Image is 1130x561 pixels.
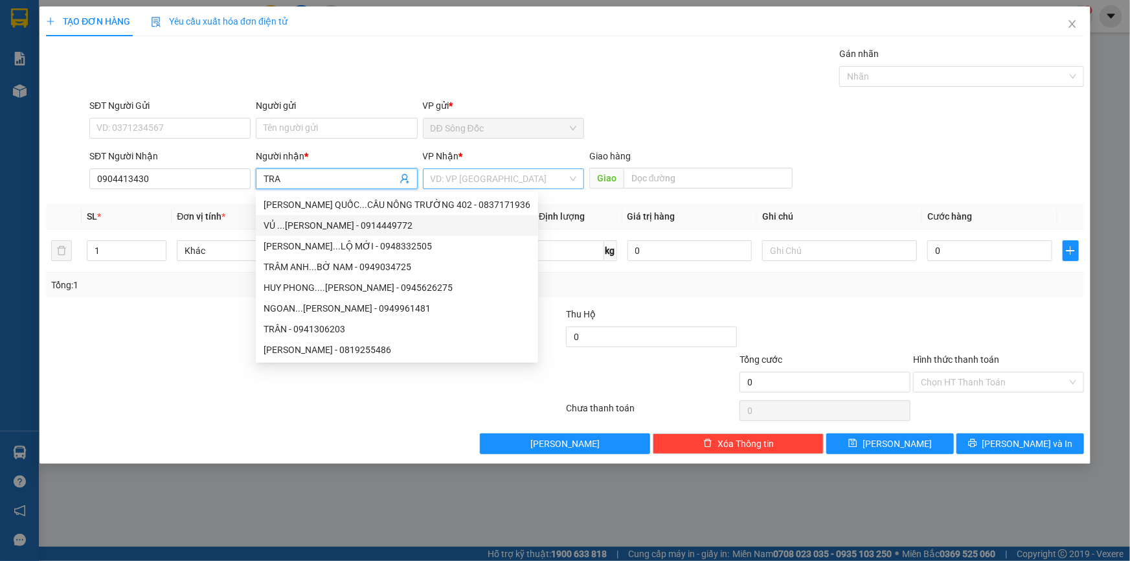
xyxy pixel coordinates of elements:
[264,322,530,336] div: TRÂN - 0941306203
[87,211,97,222] span: SL
[968,439,977,449] span: printer
[757,204,922,229] th: Ghi chú
[51,240,72,261] button: delete
[89,149,251,163] div: SĐT Người Nhận
[982,437,1073,451] span: [PERSON_NAME] và In
[177,211,225,222] span: Đơn vị tính
[839,49,879,59] label: Gán nhãn
[1067,19,1078,29] span: close
[653,433,824,454] button: deleteXóa Thông tin
[185,241,324,260] span: Khác
[927,211,972,222] span: Cước hàng
[256,236,538,257] div: TRẦN BẢO TRÂN...LỘ MỚI - 0948332505
[264,280,530,295] div: HUY PHONG....[PERSON_NAME] - 0945626275
[46,16,130,27] span: TẠO ĐƠN HÀNG
[627,240,752,261] input: 0
[703,439,712,449] span: delete
[826,433,954,454] button: save[PERSON_NAME]
[256,339,538,360] div: JOLIE TRẦN - 0819255486
[400,174,410,184] span: user-add
[151,16,288,27] span: Yêu cầu xuất hóa đơn điện tử
[539,211,585,222] span: Định lượng
[46,17,55,26] span: plus
[264,343,530,357] div: [PERSON_NAME] - 0819255486
[264,260,530,274] div: TRÂM ANH...BỜ NAM - 0949034725
[627,211,675,222] span: Giá trị hàng
[264,198,530,212] div: [PERSON_NAME] QUỐC...CẦU NÔNG TRƯỜNG 402 - 0837171936
[565,401,739,424] div: Chưa thanh toán
[740,354,782,365] span: Tổng cước
[256,215,538,236] div: VỦ ...TRẦN VĂN THỜI - 0914449772
[89,98,251,113] div: SĐT Người Gửi
[1063,246,1078,256] span: plus
[423,151,459,161] span: VP Nhận
[264,301,530,315] div: NGOAN...[PERSON_NAME] - 0949961481
[151,17,161,27] img: icon
[589,168,624,189] span: Giao
[256,149,417,163] div: Người nhận
[256,194,538,215] div: TRẦN VIỆT QUỐC...CẦU NÔNG TRƯỜNG 402 - 0837171936
[913,354,999,365] label: Hình thức thanh toán
[264,239,530,253] div: [PERSON_NAME]...LỘ MỚI - 0948332505
[589,151,631,161] span: Giao hàng
[480,433,651,454] button: [PERSON_NAME]
[256,257,538,277] div: TRÂM ANH...BỜ NAM - 0949034725
[718,437,774,451] span: Xóa Thông tin
[256,98,417,113] div: Người gửi
[566,309,596,319] span: Thu Hộ
[848,439,857,449] span: save
[624,168,793,189] input: Dọc đường
[256,277,538,298] div: HUY PHONG....TRẦN HỢI - 0945626275
[51,278,436,292] div: Tổng: 1
[863,437,932,451] span: [PERSON_NAME]
[530,437,600,451] span: [PERSON_NAME]
[264,218,530,233] div: VỦ ...[PERSON_NAME] - 0914449772
[431,119,576,138] span: DĐ Sông Đốc
[423,98,584,113] div: VP gửi
[762,240,917,261] input: Ghi Chú
[956,433,1084,454] button: printer[PERSON_NAME] và In
[256,298,538,319] div: NGOAN...TRẦN VĂN THỜI - 0949961481
[1054,6,1090,43] button: Close
[604,240,617,261] span: kg
[1063,240,1079,261] button: plus
[256,319,538,339] div: TRÂN - 0941306203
